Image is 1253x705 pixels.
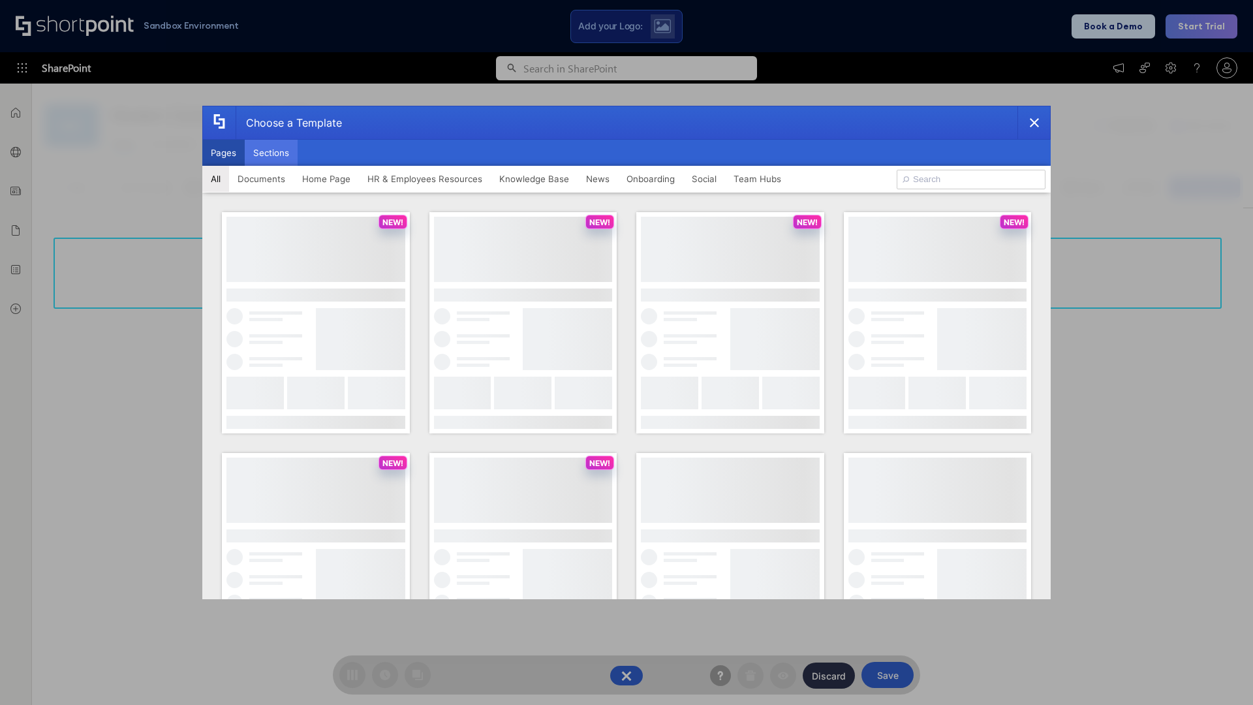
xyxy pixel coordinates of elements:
[578,166,618,192] button: News
[618,166,683,192] button: Onboarding
[382,217,403,227] p: NEW!
[1004,217,1025,227] p: NEW!
[1018,554,1253,705] iframe: Chat Widget
[683,166,725,192] button: Social
[725,166,790,192] button: Team Hubs
[797,217,818,227] p: NEW!
[491,166,578,192] button: Knowledge Base
[229,166,294,192] button: Documents
[202,166,229,192] button: All
[202,140,245,166] button: Pages
[236,106,342,139] div: Choose a Template
[294,166,359,192] button: Home Page
[202,106,1051,599] div: template selector
[897,170,1045,189] input: Search
[245,140,298,166] button: Sections
[589,458,610,468] p: NEW!
[382,458,403,468] p: NEW!
[589,217,610,227] p: NEW!
[359,166,491,192] button: HR & Employees Resources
